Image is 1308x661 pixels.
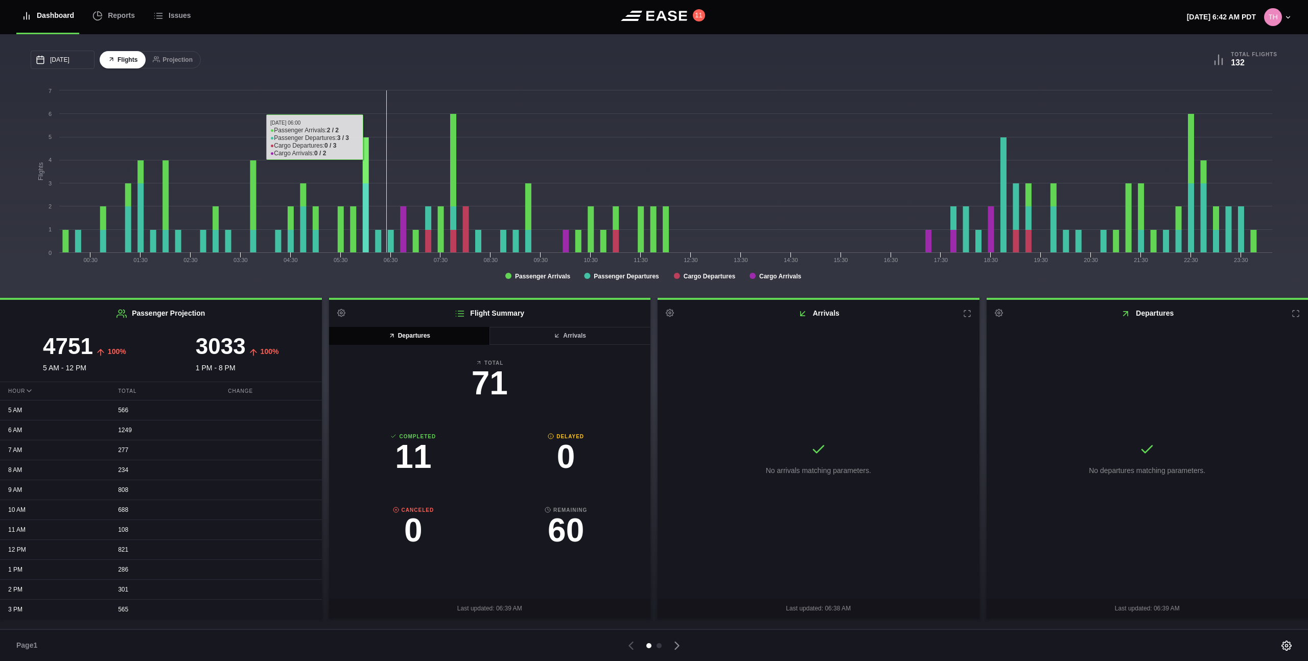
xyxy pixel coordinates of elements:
[489,506,642,552] a: Remaining60
[49,180,52,186] text: 3
[16,640,42,651] span: Page 1
[1231,58,1245,67] b: 132
[37,162,44,180] tspan: Flights
[145,51,201,69] button: Projection
[110,480,212,500] div: 808
[100,51,146,69] button: Flights
[1084,257,1098,263] text: 20:30
[108,347,126,356] span: 100%
[110,440,212,460] div: 277
[110,460,212,480] div: 234
[484,257,498,263] text: 08:30
[233,257,248,263] text: 03:30
[1264,8,1282,26] img: 80ca9e2115b408c1dc8c56a444986cd3
[220,382,321,400] div: Change
[334,257,348,263] text: 05:30
[110,580,212,599] div: 301
[49,250,52,256] text: 0
[284,257,298,263] text: 04:30
[489,433,642,478] a: Delayed0
[49,88,52,94] text: 7
[337,440,490,473] h3: 11
[784,257,798,263] text: 14:30
[834,257,848,263] text: 15:30
[196,335,246,358] h3: 3033
[583,257,598,263] text: 10:30
[533,257,548,263] text: 09:30
[31,51,95,69] input: mm/dd/yyyy
[337,367,643,399] h3: 71
[49,226,52,232] text: 1
[489,433,642,440] b: Delayed
[693,9,705,21] button: 11
[110,500,212,520] div: 688
[110,560,212,579] div: 286
[515,273,571,280] tspan: Passenger Arrivals
[1187,12,1256,22] p: [DATE] 6:42 AM PDT
[884,257,898,263] text: 16:30
[43,335,93,358] h3: 4751
[337,359,643,405] a: Total71
[329,300,651,327] h2: Flight Summary
[684,273,736,280] tspan: Cargo Departures
[337,433,490,440] b: Completed
[734,257,748,263] text: 13:30
[594,273,659,280] tspan: Passenger Departures
[161,335,314,373] div: 1 PM - 8 PM
[634,257,648,263] text: 11:30
[110,382,212,400] div: Total
[110,420,212,440] div: 1249
[489,440,642,473] h3: 0
[261,347,279,356] span: 100%
[337,514,490,547] h3: 0
[1234,257,1248,263] text: 23:30
[1089,465,1205,476] p: No departures matching parameters.
[49,157,52,163] text: 4
[1184,257,1198,263] text: 22:30
[766,465,871,476] p: No arrivals matching parameters.
[984,257,998,263] text: 18:30
[133,257,148,263] text: 01:30
[8,335,161,373] div: 5 AM - 12 PM
[934,257,948,263] text: 17:30
[1134,257,1148,263] text: 21:30
[1034,257,1048,263] text: 19:30
[384,257,398,263] text: 06:30
[110,540,212,559] div: 821
[684,257,698,263] text: 12:30
[337,433,490,478] a: Completed11
[489,514,642,547] h3: 60
[110,600,212,619] div: 565
[658,599,979,618] div: Last updated: 06:38 AM
[49,203,52,209] text: 2
[329,599,651,618] div: Last updated: 06:39 AM
[489,506,642,514] b: Remaining
[1231,51,1277,58] b: Total Flights
[49,134,52,140] text: 5
[83,257,98,263] text: 00:30
[49,111,52,117] text: 6
[110,520,212,539] div: 108
[759,273,802,280] tspan: Cargo Arrivals
[329,327,491,345] button: Departures
[337,359,643,367] b: Total
[337,506,490,514] b: Canceled
[489,327,650,345] button: Arrivals
[183,257,198,263] text: 02:30
[658,300,979,327] h2: Arrivals
[434,257,448,263] text: 07:30
[110,400,212,420] div: 566
[337,506,490,552] a: Canceled0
